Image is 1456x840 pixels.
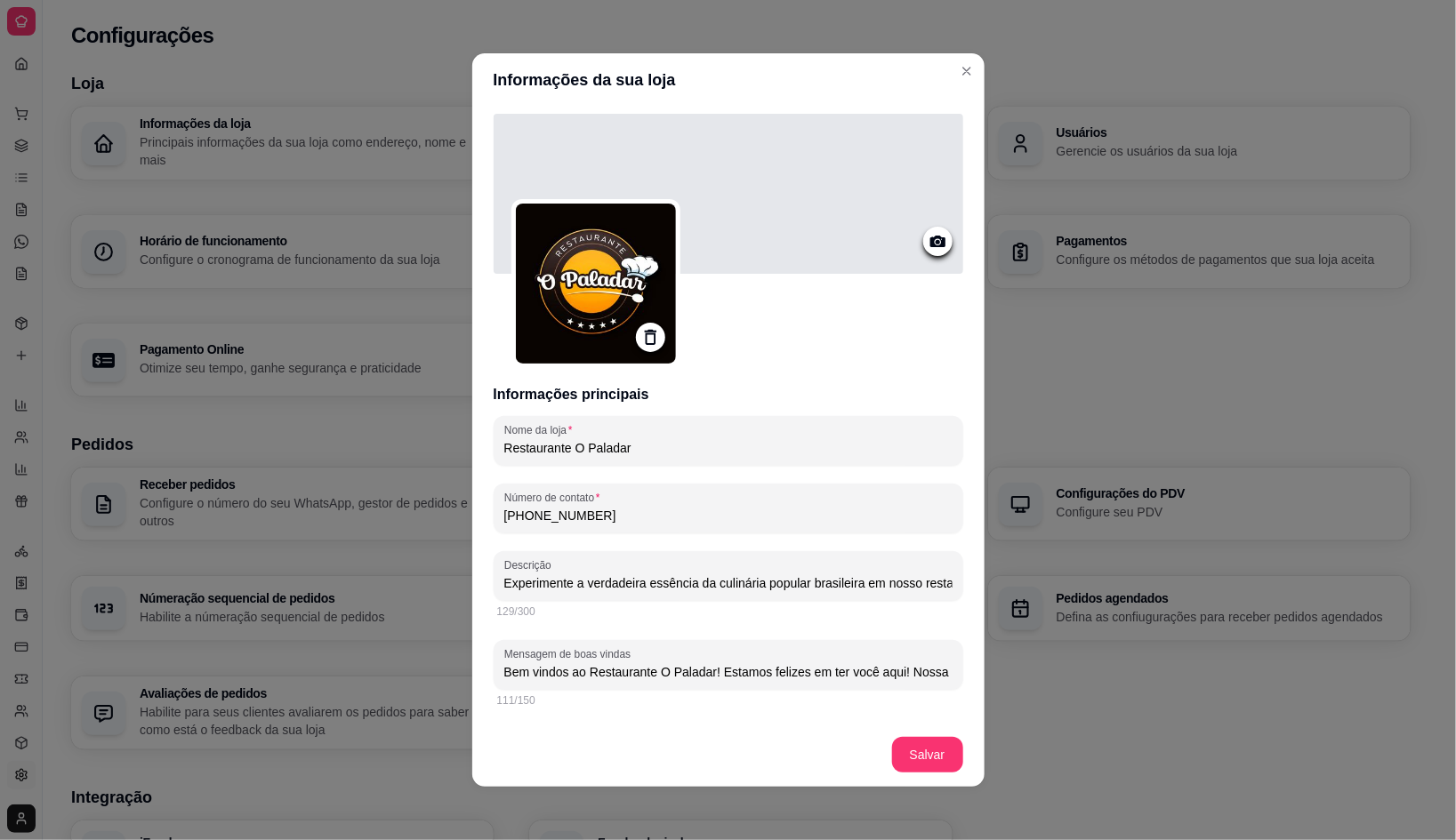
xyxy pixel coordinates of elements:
[504,557,558,572] label: Descrição
[504,439,953,457] input: Nome da loja
[504,507,953,524] input: Número de contato
[516,204,676,364] img: logo da loja
[504,646,637,661] label: Mensagem de boas vindas
[497,693,960,708] div: 111/150
[504,422,578,437] label: Nome da loja
[953,57,981,85] button: Close
[504,663,953,681] input: Mensagem de boas vindas
[494,384,963,405] h3: Informações principais
[472,53,985,107] header: Informações da sua loja
[504,574,953,592] input: Descrição
[892,737,963,772] button: Salvar
[504,490,606,505] label: Número de contato
[497,604,960,619] div: 129/300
